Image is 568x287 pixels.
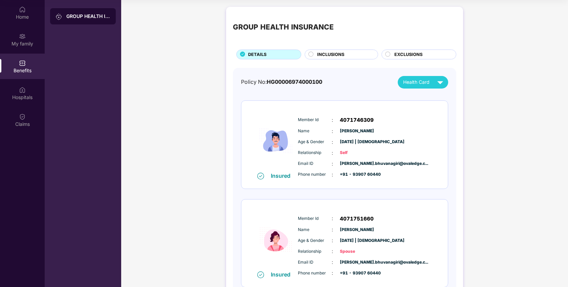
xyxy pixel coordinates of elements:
span: [PERSON_NAME] [340,128,374,134]
span: : [332,269,333,277]
span: Member Id [298,117,332,123]
span: Self [340,150,374,156]
span: Age & Gender [298,139,332,145]
span: : [332,116,333,124]
div: GROUP HEALTH INSURANCE [66,13,110,20]
div: Policy No: [241,78,322,87]
span: : [332,160,333,168]
span: Health Card [403,79,429,86]
span: DETAILS [248,51,266,58]
span: [DATE] | [DEMOGRAPHIC_DATA] [340,139,374,145]
span: : [332,259,333,266]
img: svg+xml;base64,PHN2ZyBpZD0iQ2xhaW0iIHhtbG5zPSJodHRwOi8vd3d3LnczLm9yZy8yMDAwL3N2ZyIgd2lkdGg9IjIwIi... [19,113,26,120]
img: svg+xml;base64,PHN2ZyB3aWR0aD0iMjAiIGhlaWdodD0iMjAiIHZpZXdCb3g9IjAgMCAyMCAyMCIgZmlsbD0ibm9uZSIgeG... [19,33,26,40]
img: icon [256,110,296,172]
img: icon [256,208,296,271]
span: [PERSON_NAME] [340,227,374,233]
span: Phone number [298,270,332,276]
img: svg+xml;base64,PHN2ZyBpZD0iSG9zcGl0YWxzIiB4bWxucz0iaHR0cDovL3d3dy53My5vcmcvMjAwMC9zdmciIHdpZHRoPS... [19,87,26,93]
span: Phone number [298,171,332,178]
span: Name [298,227,332,233]
span: Age & Gender [298,237,332,244]
span: : [332,215,333,222]
span: +91 - 93907 60440 [340,171,374,178]
span: [DATE] | [DEMOGRAPHIC_DATA] [340,237,374,244]
span: Member Id [298,215,332,222]
span: : [332,171,333,178]
button: Health Card [398,76,448,89]
span: Spouse [340,248,374,255]
span: : [332,138,333,146]
div: Insured [271,172,294,179]
span: +91 - 93907 60440 [340,270,374,276]
span: Email ID [298,160,332,167]
img: svg+xml;base64,PHN2ZyB4bWxucz0iaHR0cDovL3d3dy53My5vcmcvMjAwMC9zdmciIHdpZHRoPSIxNiIgaGVpZ2h0PSIxNi... [257,271,264,278]
span: [PERSON_NAME].bhuvanagiri@ovaledge.c... [340,259,374,266]
div: Insured [271,271,294,278]
span: : [332,248,333,255]
span: : [332,149,333,157]
span: : [332,237,333,244]
img: svg+xml;base64,PHN2ZyB4bWxucz0iaHR0cDovL3d3dy53My5vcmcvMjAwMC9zdmciIHZpZXdCb3g9IjAgMCAyNCAyNCIgd2... [434,76,446,88]
span: HG00006974000100 [267,79,322,85]
span: [PERSON_NAME].bhuvanagiri@ovaledge.c... [340,160,374,167]
img: svg+xml;base64,PHN2ZyB4bWxucz0iaHR0cDovL3d3dy53My5vcmcvMjAwMC9zdmciIHdpZHRoPSIxNiIgaGVpZ2h0PSIxNi... [257,173,264,179]
span: Relationship [298,248,332,255]
span: EXCLUSIONS [394,51,422,58]
img: svg+xml;base64,PHN2ZyBpZD0iQmVuZWZpdHMiIHhtbG5zPSJodHRwOi8vd3d3LnczLm9yZy8yMDAwL3N2ZyIgd2lkdGg9Ij... [19,60,26,66]
span: : [332,226,333,233]
span: : [332,128,333,135]
span: Relationship [298,150,332,156]
span: Name [298,128,332,134]
span: 4071746309 [340,116,374,124]
span: 4071751660 [340,215,374,223]
img: svg+xml;base64,PHN2ZyBpZD0iSG9tZSIgeG1sbnM9Imh0dHA6Ly93d3cudzMub3JnLzIwMDAvc3ZnIiB3aWR0aD0iMjAiIG... [19,6,26,13]
span: Email ID [298,259,332,266]
span: INCLUSIONS [317,51,344,58]
div: GROUP HEALTH INSURANCE [233,22,334,33]
img: svg+xml;base64,PHN2ZyB3aWR0aD0iMjAiIGhlaWdodD0iMjAiIHZpZXdCb3g9IjAgMCAyMCAyMCIgZmlsbD0ibm9uZSIgeG... [56,13,62,20]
